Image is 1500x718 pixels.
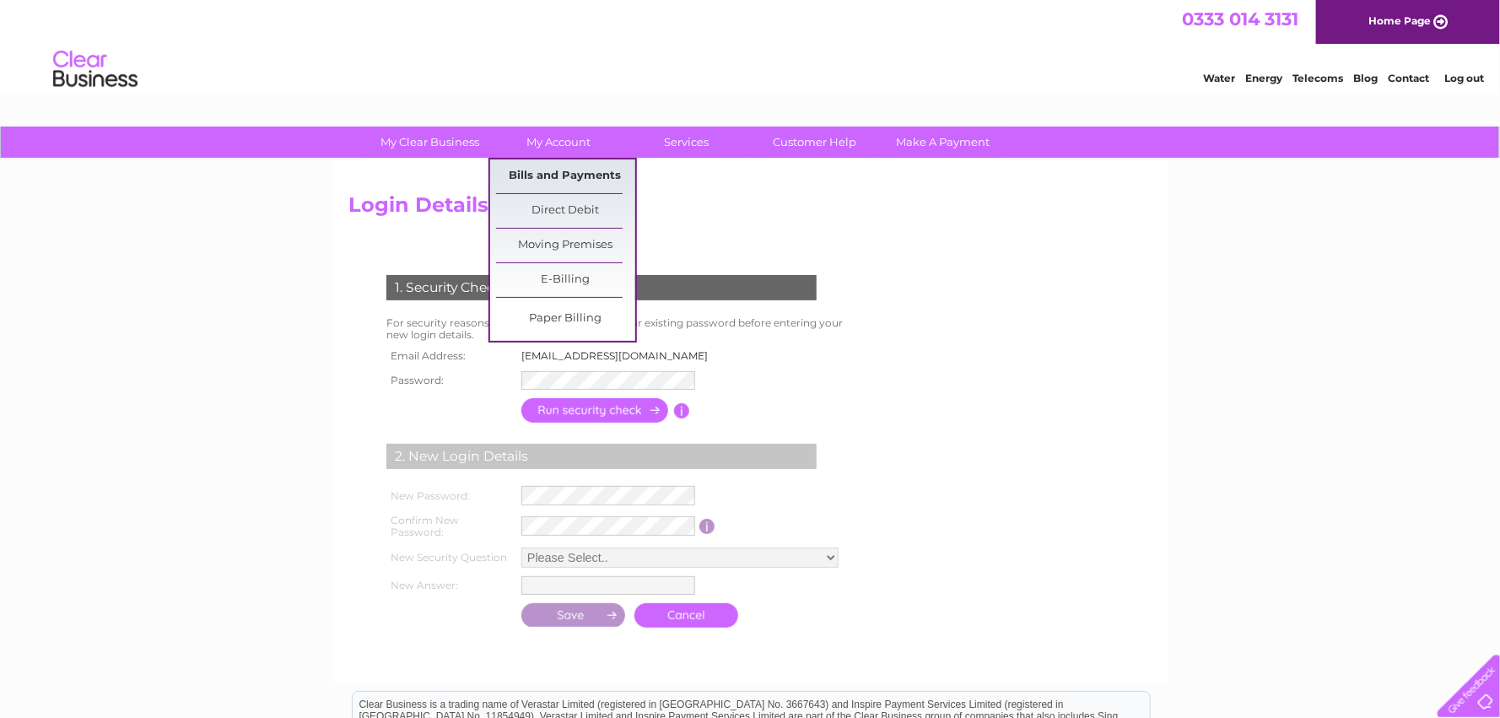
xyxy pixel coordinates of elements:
[634,603,738,628] a: Cancel
[489,127,629,158] a: My Account
[361,127,500,158] a: My Clear Business
[496,302,635,336] a: Paper Billing
[52,44,138,95] img: logo.png
[746,127,885,158] a: Customer Help
[496,159,635,193] a: Bills and Payments
[874,127,1013,158] a: Make A Payment
[382,313,861,345] td: For security reasons you will need to re-enter your existing password before entering your new lo...
[382,345,517,367] th: Email Address:
[1388,72,1429,84] a: Contact
[1245,72,1282,84] a: Energy
[1182,8,1298,30] a: 0333 014 3131
[1353,72,1378,84] a: Blog
[674,403,690,418] input: Information
[382,543,517,572] th: New Security Question
[517,345,722,367] td: [EMAIL_ADDRESS][DOMAIN_NAME]
[521,603,626,627] input: Submit
[1203,72,1235,84] a: Water
[382,482,517,510] th: New Password:
[1292,72,1343,84] a: Telecoms
[618,127,757,158] a: Services
[348,193,1152,225] h2: Login Details
[496,263,635,297] a: E-Billing
[496,229,635,262] a: Moving Premises
[353,9,1150,82] div: Clear Business is a trading name of Verastar Limited (registered in [GEOGRAPHIC_DATA] No. 3667643...
[382,572,517,599] th: New Answer:
[382,367,517,395] th: Password:
[496,194,635,228] a: Direct Debit
[382,510,517,543] th: Confirm New Password:
[699,519,715,534] input: Information
[386,444,817,469] div: 2. New Login Details
[1444,72,1484,84] a: Log out
[386,275,817,300] div: 1. Security Check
